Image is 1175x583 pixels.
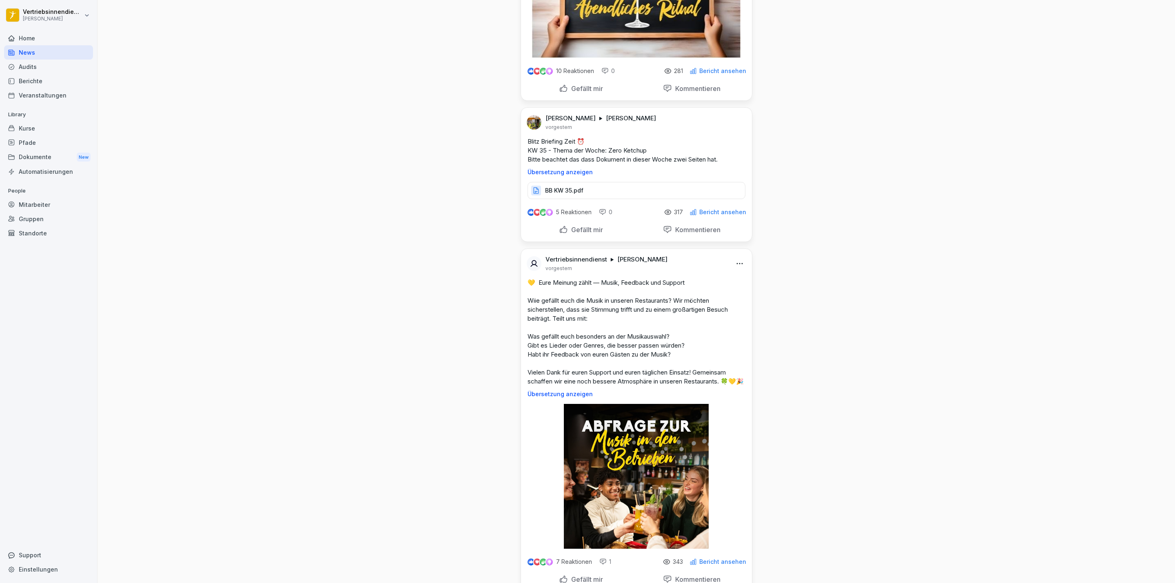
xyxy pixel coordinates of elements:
a: Automatisierungen [4,164,93,179]
p: Übersetzung anzeigen [528,169,745,175]
p: Vertriebsinnendienst [23,9,82,16]
a: Kurse [4,121,93,135]
div: 1 [599,558,611,566]
p: Übersetzung anzeigen [528,391,745,397]
div: 0 [599,208,612,216]
p: 💛 Eure Meinung zählt — Musik, Feedback und Support Wiie gefällt euch die Musik in unseren Restaur... [528,278,745,386]
p: Library [4,108,93,121]
p: People [4,184,93,197]
p: 317 [674,209,683,215]
p: vorgestern [545,124,572,131]
p: 281 [674,68,683,74]
img: b1hddfdh035lfhhq15slqqb5.png [564,404,709,549]
div: Support [4,548,93,562]
a: News [4,45,93,60]
p: 5 Reaktionen [556,209,592,215]
p: 10 Reaktionen [556,68,594,74]
div: New [77,153,91,162]
img: inspiring [546,67,553,75]
img: like [528,209,534,215]
p: 7 Reaktionen [556,559,592,565]
p: Gefällt mir [568,226,603,234]
p: [PERSON_NAME] [545,114,596,122]
img: like [528,68,534,74]
img: love [534,209,540,215]
img: like [528,559,534,565]
img: inspiring [546,558,553,565]
p: Bericht ansehen [699,559,746,565]
p: Kommentieren [672,84,721,93]
p: [PERSON_NAME] [606,114,656,122]
p: Kommentieren [672,226,721,234]
p: Gefällt mir [568,84,603,93]
p: [PERSON_NAME] [23,16,82,22]
p: vorgestern [545,265,572,272]
a: Audits [4,60,93,74]
a: Berichte [4,74,93,88]
img: celebrate [540,68,547,75]
a: DokumenteNew [4,150,93,165]
a: Gruppen [4,212,93,226]
img: ahtvx1qdgs31qf7oeejj87mb.png [527,115,541,130]
a: Veranstaltungen [4,88,93,102]
p: Vertriebsinnendienst [545,255,607,264]
img: love [534,68,540,74]
a: Einstellungen [4,562,93,576]
a: Home [4,31,93,45]
img: celebrate [540,559,547,565]
a: Standorte [4,226,93,240]
p: Bericht ansehen [699,209,746,215]
p: 343 [673,559,683,565]
a: Mitarbeiter [4,197,93,212]
p: BB KW 35.pdf [545,186,583,195]
p: [PERSON_NAME] [617,255,667,264]
a: BB KW 35.pdf [528,189,745,197]
img: love [534,559,540,565]
img: inspiring [546,208,553,216]
p: Bericht ansehen [699,68,746,74]
img: celebrate [540,209,547,216]
div: Dokumente [4,150,93,165]
div: 0 [601,67,615,75]
a: Pfade [4,135,93,150]
p: Blitz Briefing Zeit ⏰ KW 35 - Thema der Woche: Zero Ketchup Bitte beachtet das dass Dokument in d... [528,137,745,164]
